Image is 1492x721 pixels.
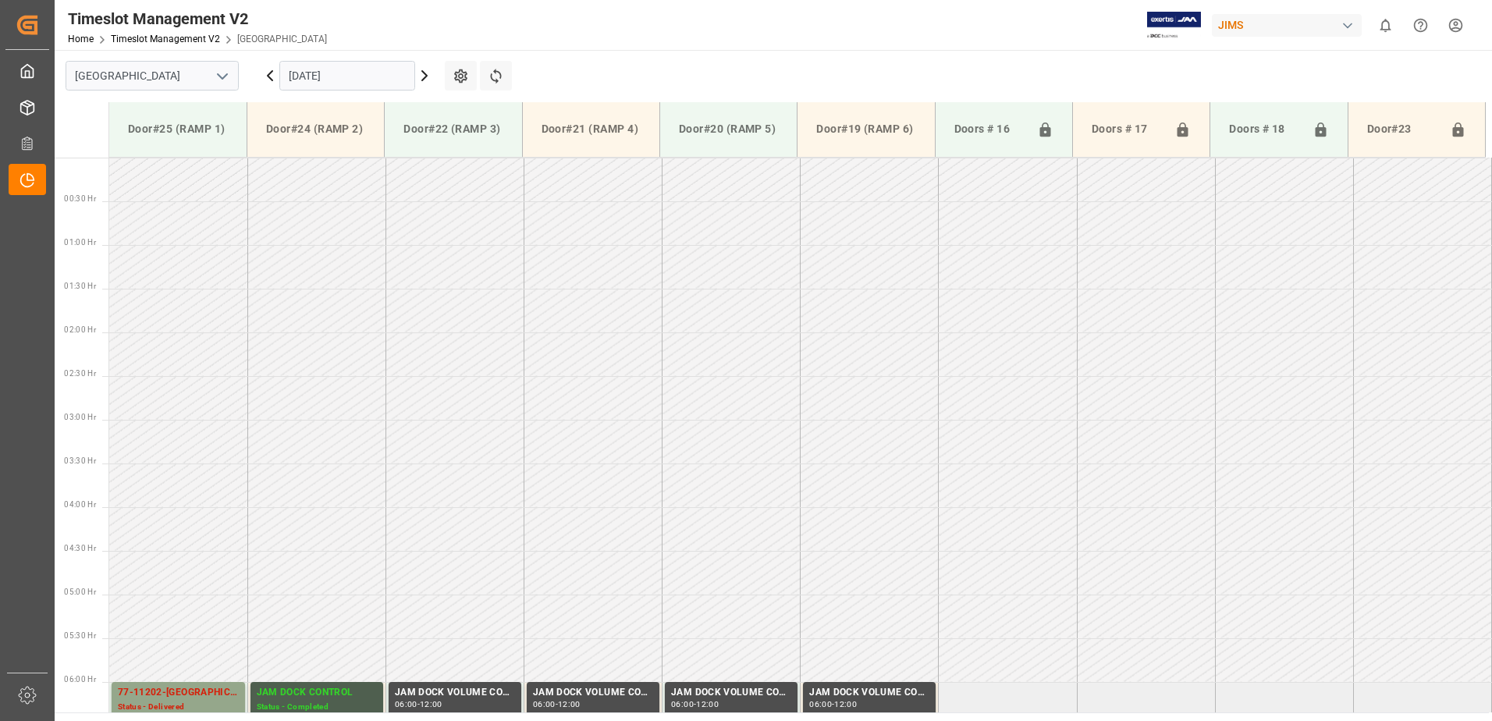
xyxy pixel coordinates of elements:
[671,685,791,701] div: JAM DOCK VOLUME CONTROL
[1212,14,1362,37] div: JIMS
[111,34,220,44] a: Timeslot Management V2
[810,115,922,144] div: Door#19 (RAMP 6)
[1212,10,1368,40] button: JIMS
[1368,8,1403,43] button: show 0 new notifications
[395,685,515,701] div: JAM DOCK VOLUME CONTROL
[68,7,327,30] div: Timeslot Management V2
[556,701,558,708] div: -
[420,701,442,708] div: 12:00
[671,701,694,708] div: 06:00
[64,238,96,247] span: 01:00 Hr
[260,115,371,144] div: Door#24 (RAMP 2)
[66,61,239,91] input: Type to search/select
[673,115,784,144] div: Door#20 (RAMP 5)
[64,325,96,334] span: 02:00 Hr
[64,544,96,552] span: 04:30 Hr
[118,701,239,714] div: Status - Delivered
[809,701,832,708] div: 06:00
[64,588,96,596] span: 05:00 Hr
[64,631,96,640] span: 05:30 Hr
[257,685,377,701] div: JAM DOCK CONTROL
[1223,115,1305,144] div: Doors # 18
[64,369,96,378] span: 02:30 Hr
[64,282,96,290] span: 01:30 Hr
[1085,115,1168,144] div: Doors # 17
[64,413,96,421] span: 03:00 Hr
[809,685,929,701] div: JAM DOCK VOLUME CONTROL
[395,701,417,708] div: 06:00
[1147,12,1201,39] img: Exertis%20JAM%20-%20Email%20Logo.jpg_1722504956.jpg
[558,701,581,708] div: 12:00
[696,701,719,708] div: 12:00
[533,701,556,708] div: 06:00
[64,675,96,684] span: 06:00 Hr
[64,194,96,203] span: 00:30 Hr
[279,61,415,91] input: DD.MM.YYYY
[535,115,647,144] div: Door#21 (RAMP 4)
[122,115,234,144] div: Door#25 (RAMP 1)
[257,701,377,714] div: Status - Completed
[834,701,857,708] div: 12:00
[1403,8,1438,43] button: Help Center
[694,701,696,708] div: -
[68,34,94,44] a: Home
[64,500,96,509] span: 04:00 Hr
[1361,115,1444,144] div: Door#23
[832,701,834,708] div: -
[64,456,96,465] span: 03:30 Hr
[417,701,420,708] div: -
[948,115,1031,144] div: Doors # 16
[118,685,239,701] div: 77-11202-[GEOGRAPHIC_DATA]
[533,685,653,701] div: JAM DOCK VOLUME CONTROL
[210,64,233,88] button: open menu
[397,115,509,144] div: Door#22 (RAMP 3)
